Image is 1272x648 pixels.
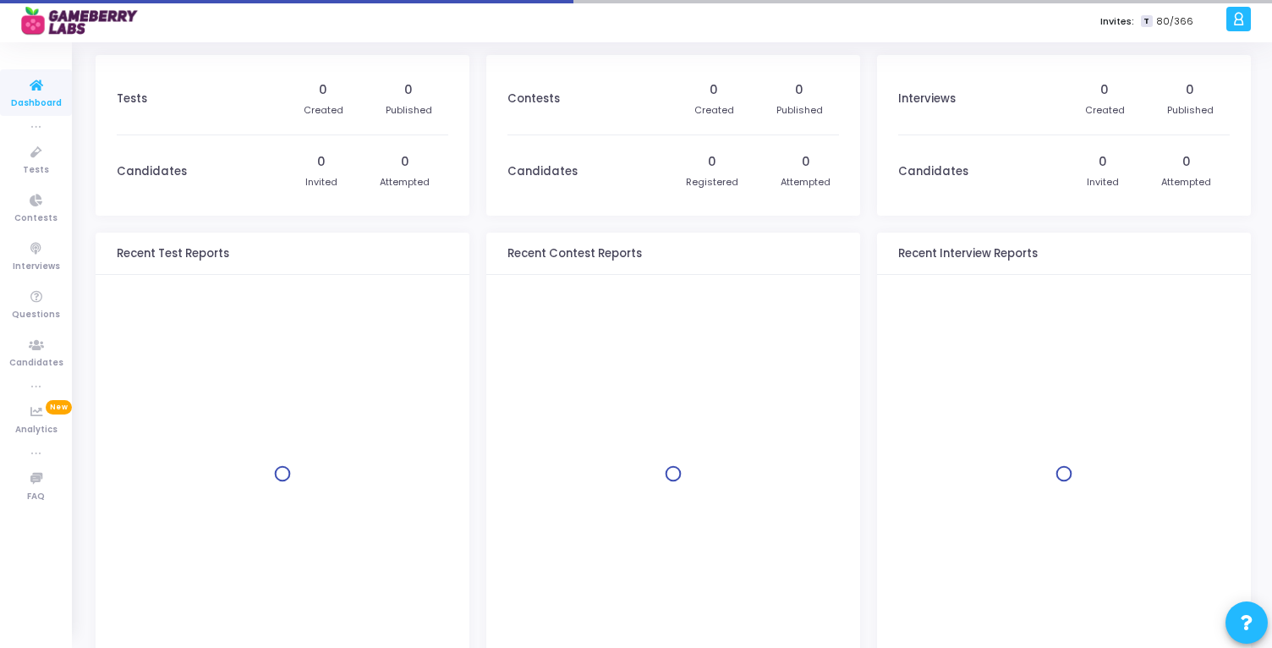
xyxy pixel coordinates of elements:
div: Published [776,103,823,118]
div: Invited [305,175,337,189]
span: Questions [12,308,60,322]
div: Invited [1087,175,1119,189]
div: 0 [1100,81,1109,99]
img: logo [21,4,148,38]
div: 0 [710,81,718,99]
h3: Candidates [507,165,578,178]
div: 0 [795,81,803,99]
div: 0 [401,153,409,171]
h3: Contests [507,92,560,106]
div: 0 [404,81,413,99]
span: New [46,400,72,415]
div: Created [694,103,734,118]
h3: Recent Test Reports [117,247,229,261]
div: 0 [1099,153,1107,171]
h3: Tests [117,92,147,106]
div: 0 [1182,153,1191,171]
div: 0 [319,81,327,99]
span: T [1141,15,1152,28]
h3: Interviews [898,92,956,106]
h3: Candidates [117,165,187,178]
span: FAQ [27,490,45,504]
span: Dashboard [11,96,62,111]
div: Published [1167,103,1214,118]
h3: Recent Interview Reports [898,247,1038,261]
div: 0 [802,153,810,171]
div: Created [1085,103,1125,118]
span: Analytics [15,423,58,437]
div: 0 [317,153,326,171]
div: Attempted [781,175,831,189]
h3: Recent Contest Reports [507,247,642,261]
span: Interviews [13,260,60,274]
h3: Candidates [898,165,968,178]
label: Invites: [1100,14,1134,29]
span: Candidates [9,356,63,371]
div: Attempted [380,175,430,189]
div: Created [304,103,343,118]
div: Registered [686,175,738,189]
div: Published [386,103,432,118]
div: Attempted [1161,175,1211,189]
span: Tests [23,163,49,178]
div: 0 [1186,81,1194,99]
span: 80/366 [1156,14,1193,29]
span: Contests [14,211,58,226]
div: 0 [708,153,716,171]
